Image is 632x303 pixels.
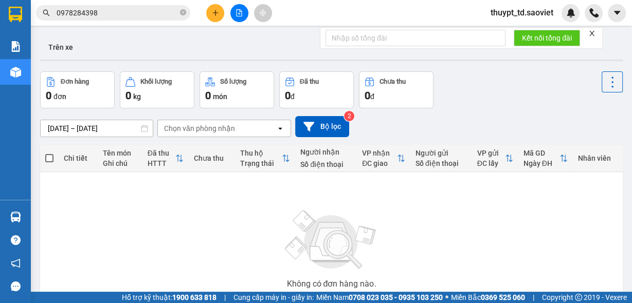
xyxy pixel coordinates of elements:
div: Thu hộ [240,149,282,157]
span: copyright [575,294,582,301]
img: solution-icon [10,41,21,52]
span: đ [370,92,374,101]
div: Chi tiết [64,154,93,162]
button: Trên xe [40,35,81,60]
button: file-add [230,4,248,22]
div: Nhân viên [578,154,618,162]
img: logo-vxr [9,7,22,22]
strong: 0708 023 035 - 0935 103 250 [349,293,443,301]
span: notification [11,258,21,268]
div: Đơn hàng [61,78,89,85]
span: close [588,30,595,37]
button: aim [254,4,272,22]
svg: open [276,124,284,132]
span: caret-down [612,8,622,17]
div: Mã GD [523,149,559,157]
div: Số điện thoại [416,159,467,167]
button: Số lượng0món [200,71,274,108]
span: aim [259,9,266,16]
button: plus [206,4,224,22]
button: Chưa thu0đ [359,71,434,108]
span: question-circle [11,235,21,245]
div: Số điện thoại [300,160,352,168]
span: kg [133,92,141,101]
img: warehouse-icon [10,212,21,222]
div: Chưa thu [380,78,406,85]
span: 0 [46,89,51,102]
span: Miền Nam [316,292,443,303]
th: Toggle SortBy [142,145,189,172]
span: close-circle [180,8,186,18]
strong: 1900 633 818 [172,293,216,301]
div: Chọn văn phòng nhận [164,123,235,134]
div: VP nhận [362,149,397,157]
button: Đã thu0đ [279,71,354,108]
span: file-add [236,9,243,16]
span: 0 [365,89,370,102]
div: Tên món [103,149,137,157]
strong: 0369 525 060 [481,293,525,301]
div: Đã thu [148,149,175,157]
div: ĐC giao [362,159,397,167]
button: caret-down [608,4,626,22]
div: HTTT [148,159,175,167]
input: Select a date range. [41,120,153,137]
span: plus [212,9,219,16]
span: close-circle [180,9,186,15]
div: Không có đơn hàng nào. [286,280,376,288]
input: Tìm tên, số ĐT hoặc mã đơn [57,7,178,18]
span: đ [291,92,295,101]
div: VP gửi [477,149,505,157]
input: Nhập số tổng đài [326,30,505,46]
img: svg+xml;base64,PHN2ZyBjbGFzcz0ibGlzdC1wbHVnX19zdmciIHhtbG5zPSJodHRwOi8vd3d3LnczLm9yZy8yMDAwL3N2Zy... [280,204,383,276]
span: 0 [125,89,131,102]
div: Chưa thu [194,154,230,162]
div: Khối lượng [140,78,172,85]
span: 0 [285,89,291,102]
span: message [11,281,21,291]
div: Người nhận [300,148,352,156]
th: Toggle SortBy [357,145,410,172]
th: Toggle SortBy [235,145,296,172]
img: icon-new-feature [566,8,575,17]
span: Hỗ trợ kỹ thuật: [122,292,216,303]
button: Bộ lọc [295,116,349,137]
button: Đơn hàng0đơn [40,71,115,108]
div: Đã thu [300,78,319,85]
span: món [213,92,227,101]
button: Kết nối tổng đài [514,30,580,46]
div: Số lượng [220,78,246,85]
img: phone-icon [589,8,599,17]
th: Toggle SortBy [472,145,518,172]
span: đơn [53,92,66,101]
span: Miền Bắc [451,292,525,303]
div: Trạng thái [240,159,282,167]
button: Khối lượng0kg [120,71,194,108]
span: | [224,292,226,303]
span: | [533,292,534,303]
div: Ghi chú [103,159,137,167]
span: thuypt_td.saoviet [482,6,562,19]
div: Ngày ĐH [523,159,559,167]
th: Toggle SortBy [518,145,573,172]
span: Kết nối tổng đài [522,32,572,44]
sup: 2 [344,111,354,121]
span: 0 [205,89,211,102]
span: ⚪️ [445,295,448,299]
img: warehouse-icon [10,67,21,78]
span: Cung cấp máy in - giấy in: [233,292,314,303]
span: search [43,9,50,16]
div: Người gửi [416,149,467,157]
div: ĐC lấy [477,159,505,167]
